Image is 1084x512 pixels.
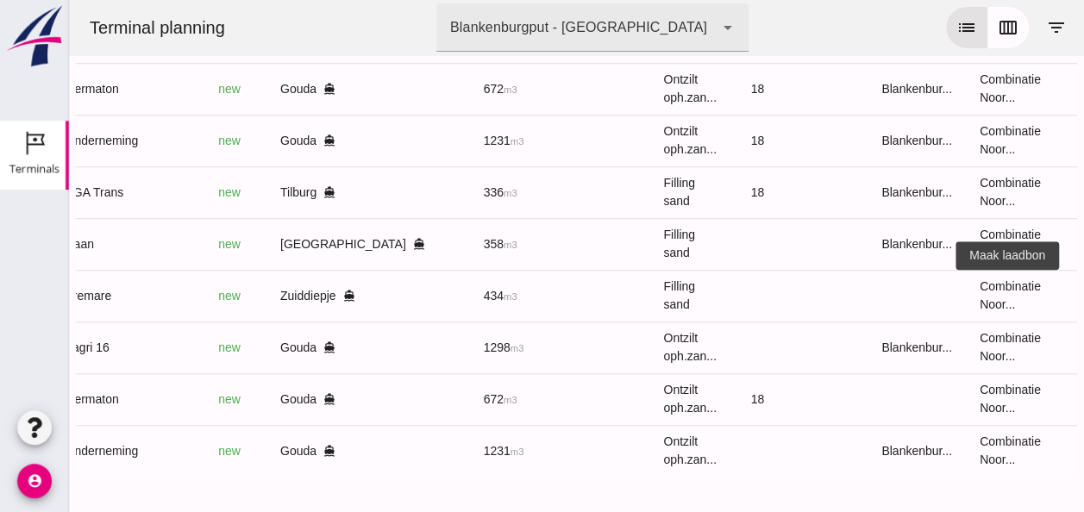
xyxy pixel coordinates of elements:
[580,425,667,477] td: Ontzilt oph.zan...
[381,17,638,38] div: Blankenburgput - [GEOGRAPHIC_DATA]
[799,425,897,477] td: Blankenbur...
[135,63,197,115] td: new
[135,425,197,477] td: new
[211,184,356,202] div: Tilburg
[435,395,448,405] small: m3
[580,270,667,322] td: Filling sand
[254,341,266,353] i: directions_boat
[211,287,356,305] div: Zuiddiepje
[649,17,669,38] i: arrow_drop_down
[668,63,799,115] td: 18
[135,373,197,425] td: new
[254,83,266,95] i: directions_boat
[211,442,356,460] div: Gouda
[977,17,998,38] i: filter_list
[135,166,197,218] td: new
[401,270,496,322] td: 434
[799,166,897,218] td: Blankenbur...
[401,218,496,270] td: 358
[135,218,197,270] td: new
[580,166,667,218] td: Filling sand
[135,270,197,322] td: new
[897,425,1004,477] td: Combinatie Noor...
[254,445,266,457] i: directions_boat
[799,218,897,270] td: Blankenbur...
[799,322,897,373] td: Blankenbur...
[668,166,799,218] td: 18
[211,339,356,357] div: Gouda
[580,373,667,425] td: Ontzilt oph.zan...
[401,425,496,477] td: 1231
[401,322,496,373] td: 1298
[135,115,197,166] td: new
[254,134,266,147] i: directions_boat
[401,63,496,115] td: 672
[401,115,496,166] td: 1231
[897,115,1004,166] td: Combinatie Noor...
[274,290,286,302] i: directions_boat
[7,16,170,40] div: Terminal planning
[435,240,448,250] small: m3
[897,166,1004,218] td: Combinatie Noor...
[435,291,448,302] small: m3
[211,390,356,409] div: Gouda
[897,322,1004,373] td: Combinatie Noor...
[211,235,356,253] div: [GEOGRAPHIC_DATA]
[401,373,496,425] td: 672
[668,115,799,166] td: 18
[3,4,66,68] img: logo-small.a267ee39.svg
[799,63,897,115] td: Blankenbur...
[211,80,356,98] div: Gouda
[580,322,667,373] td: Ontzilt oph.zan...
[799,115,897,166] td: Blankenbur...
[344,238,356,250] i: directions_boat
[887,17,908,38] i: list
[435,188,448,198] small: m3
[435,84,448,95] small: m3
[401,166,496,218] td: 336
[580,115,667,166] td: Ontzilt oph.zan...
[580,63,667,115] td: Ontzilt oph.zan...
[135,322,197,373] td: new
[897,63,1004,115] td: Combinatie Noor...
[897,373,1004,425] td: Combinatie Noor...
[9,163,60,174] div: Terminals
[442,343,455,353] small: m3
[17,464,52,498] i: account_circle
[254,393,266,405] i: directions_boat
[580,218,667,270] td: Filling sand
[929,17,949,38] i: calendar_view_week
[442,446,455,457] small: m3
[211,132,356,150] div: Gouda
[254,186,266,198] i: directions_boat
[668,373,799,425] td: 18
[442,136,455,147] small: m3
[897,218,1004,270] td: Combinatie Noor...
[897,270,1004,322] td: Combinatie Noor...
